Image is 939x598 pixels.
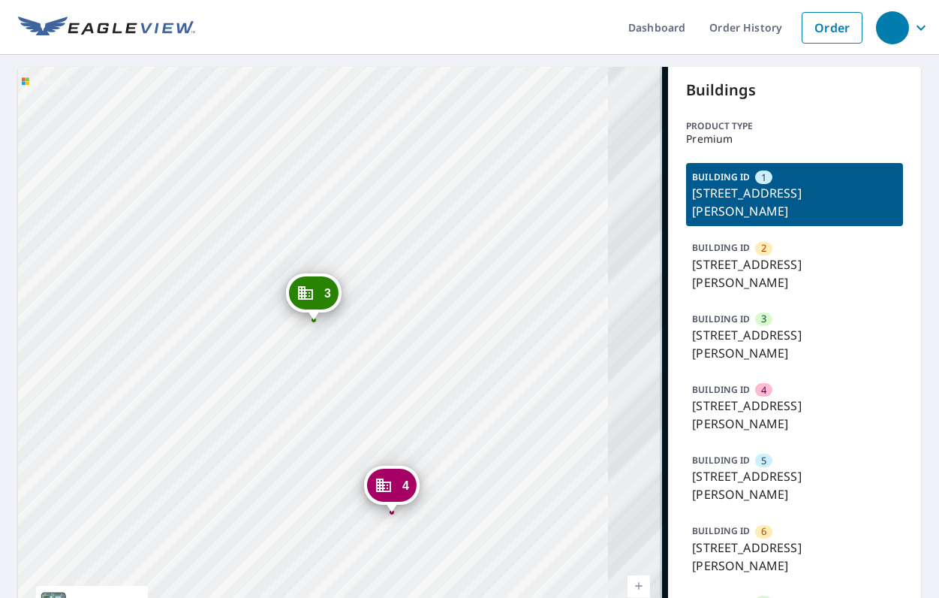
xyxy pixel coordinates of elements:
[761,454,766,468] span: 5
[324,288,331,299] span: 3
[761,524,766,539] span: 6
[692,184,897,220] p: [STREET_ADDRESS][PERSON_NAME]
[692,171,750,183] p: BUILDING ID
[692,454,750,467] p: BUILDING ID
[692,313,750,325] p: BUILDING ID
[761,312,766,326] span: 3
[692,241,750,254] p: BUILDING ID
[692,539,897,575] p: [STREET_ADDRESS][PERSON_NAME]
[761,171,766,185] span: 1
[802,12,862,44] a: Order
[628,575,650,598] a: Current Level 19, Zoom In
[692,255,897,291] p: [STREET_ADDRESS][PERSON_NAME]
[761,241,766,255] span: 2
[686,79,903,101] p: Buildings
[364,466,420,512] div: Dropped pin, building 4, Commercial property, 15608 Emerald Way Bowie, MD 20716
[286,273,342,320] div: Dropped pin, building 3, Commercial property, 15619 Emerald Way Bowie, MD 20716
[18,17,195,39] img: EV Logo
[692,326,897,362] p: [STREET_ADDRESS][PERSON_NAME]
[761,383,766,397] span: 4
[402,480,409,491] span: 4
[686,133,903,145] p: Premium
[686,119,903,133] p: Product type
[692,397,897,433] p: [STREET_ADDRESS][PERSON_NAME]
[692,383,750,396] p: BUILDING ID
[692,524,750,537] p: BUILDING ID
[692,467,897,503] p: [STREET_ADDRESS][PERSON_NAME]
